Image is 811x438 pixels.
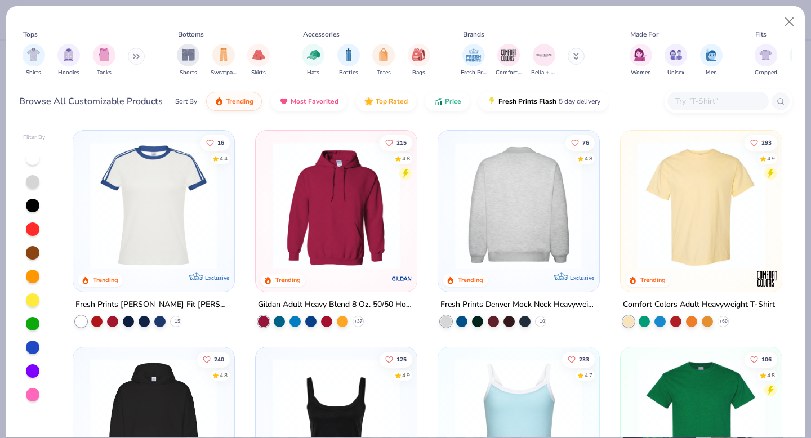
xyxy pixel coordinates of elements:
[217,48,230,61] img: Sweatpants Image
[755,44,777,77] div: filter for Cropped
[19,95,163,108] div: Browse All Customizable Products
[634,48,647,61] img: Women Image
[665,44,687,77] button: filter button
[585,154,592,163] div: 4.8
[449,142,588,269] img: a90f7c54-8796-4cb2-9d6e-4e9644cfe0fe
[380,351,412,367] button: Like
[559,95,600,108] span: 5 day delivery
[396,356,407,362] span: 125
[337,44,360,77] button: filter button
[279,97,288,106] img: most_fav.gif
[271,92,347,111] button: Most Favorited
[461,44,487,77] button: filter button
[26,69,41,77] span: Shirts
[226,97,253,106] span: Trending
[377,48,390,61] img: Totes Image
[412,69,425,77] span: Bags
[267,142,405,269] img: 01756b78-01f6-4cc6-8d8a-3c30c1a0c8ac
[211,44,237,77] div: filter for Sweatpants
[23,44,45,77] div: filter for Shirts
[180,69,197,77] span: Shorts
[463,29,484,39] div: Brands
[23,44,45,77] button: filter button
[402,371,410,379] div: 4.9
[372,44,395,77] div: filter for Totes
[57,44,80,77] button: filter button
[562,351,595,367] button: Like
[536,318,545,325] span: + 10
[570,274,594,281] span: Exclusive
[201,135,230,150] button: Like
[97,69,112,77] span: Tanks
[377,69,391,77] span: Totes
[220,371,228,379] div: 4.8
[461,44,487,77] div: filter for Fresh Prints
[247,44,270,77] button: filter button
[761,356,772,362] span: 106
[496,69,522,77] span: Comfort Colors
[755,44,777,77] button: filter button
[719,318,727,325] span: + 60
[706,69,717,77] span: Men
[339,69,358,77] span: Bottles
[303,29,340,39] div: Accessories
[536,47,552,64] img: Bella + Canvas Image
[372,44,395,77] button: filter button
[251,69,266,77] span: Skirts
[665,44,687,77] div: filter for Unisex
[364,97,373,106] img: TopRated.gif
[412,48,425,61] img: Bags Image
[779,11,800,33] button: Close
[667,69,684,77] span: Unisex
[380,135,412,150] button: Like
[177,44,199,77] div: filter for Shorts
[58,69,79,77] span: Hoodies
[337,44,360,77] div: filter for Bottles
[632,142,770,269] img: 029b8af0-80e6-406f-9fdc-fdf898547912
[630,44,652,77] div: filter for Women
[356,92,416,111] button: Top Rated
[500,47,517,64] img: Comfort Colors Image
[307,69,319,77] span: Hats
[755,267,778,290] img: Comfort Colors logo
[177,44,199,77] button: filter button
[402,154,410,163] div: 4.8
[198,351,230,367] button: Like
[496,44,522,77] div: filter for Comfort Colors
[215,356,225,362] span: 240
[631,69,651,77] span: Women
[767,371,775,379] div: 4.8
[182,48,195,61] img: Shorts Image
[465,47,482,64] img: Fresh Prints Image
[27,48,40,61] img: Shirts Image
[755,29,767,39] div: Fits
[291,97,338,106] span: Most Favorited
[93,44,115,77] button: filter button
[215,97,224,106] img: trending.gif
[767,154,775,163] div: 4.9
[579,356,589,362] span: 233
[84,142,223,269] img: e5540c4d-e74a-4e58-9a52-192fe86bec9f
[23,133,46,142] div: Filter By
[376,97,408,106] span: Top Rated
[440,298,597,312] div: Fresh Prints Denver Mock Neck Heavyweight Sweatshirt
[674,95,761,108] input: Try "T-Shirt"
[425,92,470,111] button: Price
[172,318,180,325] span: + 15
[391,267,413,290] img: Gildan logo
[755,69,777,77] span: Cropped
[75,298,232,312] div: Fresh Prints [PERSON_NAME] Fit [PERSON_NAME] Shirt with Stripes
[302,44,324,77] button: filter button
[445,97,461,106] span: Price
[98,48,110,61] img: Tanks Image
[705,48,718,61] img: Men Image
[745,351,777,367] button: Like
[761,140,772,145] span: 293
[585,371,592,379] div: 4.7
[496,44,522,77] button: filter button
[531,44,557,77] div: filter for Bella + Canvas
[405,142,544,269] img: a164e800-7022-4571-a324-30c76f641635
[531,44,557,77] button: filter button
[211,69,237,77] span: Sweatpants
[342,48,355,61] img: Bottles Image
